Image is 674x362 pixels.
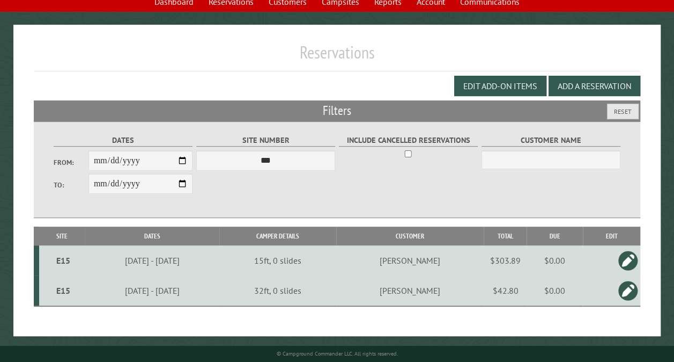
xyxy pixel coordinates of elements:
th: Dates [85,227,219,245]
button: Reset [607,104,639,119]
label: To: [54,180,88,190]
div: E15 [43,285,84,296]
label: From: [54,157,88,168]
h1: Reservations [34,42,640,71]
label: Customer Name [482,134,620,147]
td: 32ft, 0 slides [219,276,336,306]
td: [PERSON_NAME] [336,245,484,276]
th: Total [484,227,527,245]
th: Customer [336,227,484,245]
h2: Filters [34,100,640,121]
div: [DATE] - [DATE] [87,255,218,266]
td: 15ft, 0 slides [219,245,336,276]
div: E15 [43,255,84,266]
button: Add a Reservation [549,76,640,96]
th: Site [39,227,85,245]
small: © Campground Commander LLC. All rights reserved. [277,350,398,357]
td: $42.80 [484,276,527,306]
th: Due [527,227,583,245]
th: Camper Details [219,227,336,245]
td: [PERSON_NAME] [336,276,484,306]
label: Include Cancelled Reservations [339,134,478,147]
th: Edit [583,227,640,245]
button: Edit Add-on Items [454,76,546,96]
td: $0.00 [527,276,583,306]
div: [DATE] - [DATE] [87,285,218,296]
label: Site Number [196,134,335,147]
td: $303.89 [484,245,527,276]
td: $0.00 [527,245,583,276]
label: Dates [54,134,192,147]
